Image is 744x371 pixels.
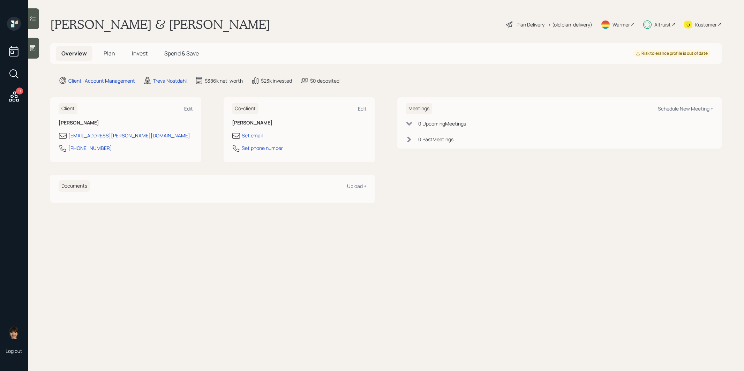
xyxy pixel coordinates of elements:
[68,77,135,84] div: Client · Account Management
[418,120,466,127] div: 0 Upcoming Meeting s
[61,50,87,57] span: Overview
[406,103,432,114] h6: Meetings
[242,132,263,139] div: Set email
[164,50,199,57] span: Spend & Save
[153,77,187,84] div: Treva Nostdahl
[132,50,148,57] span: Invest
[232,103,258,114] h6: Co-client
[6,348,22,354] div: Log out
[232,120,366,126] h6: [PERSON_NAME]
[654,21,671,28] div: Altruist
[16,88,23,94] div: 11
[59,180,90,192] h6: Documents
[658,105,713,112] div: Schedule New Meeting +
[358,105,367,112] div: Edit
[517,21,544,28] div: Plan Delivery
[347,183,367,189] div: Upload +
[59,120,193,126] h6: [PERSON_NAME]
[636,51,708,56] div: Risk tolerance profile is out of date
[50,17,270,32] h1: [PERSON_NAME] & [PERSON_NAME]
[205,77,243,84] div: $386k net-worth
[242,144,283,152] div: Set phone number
[104,50,115,57] span: Plan
[59,103,77,114] h6: Client
[548,21,592,28] div: • (old plan-delivery)
[68,132,190,139] div: [EMAIL_ADDRESS][PERSON_NAME][DOMAIN_NAME]
[310,77,339,84] div: $0 deposited
[68,144,112,152] div: [PHONE_NUMBER]
[7,325,21,339] img: treva-nostdahl-headshot.png
[184,105,193,112] div: Edit
[613,21,630,28] div: Warmer
[695,21,717,28] div: Kustomer
[418,136,453,143] div: 0 Past Meeting s
[261,77,292,84] div: $23k invested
